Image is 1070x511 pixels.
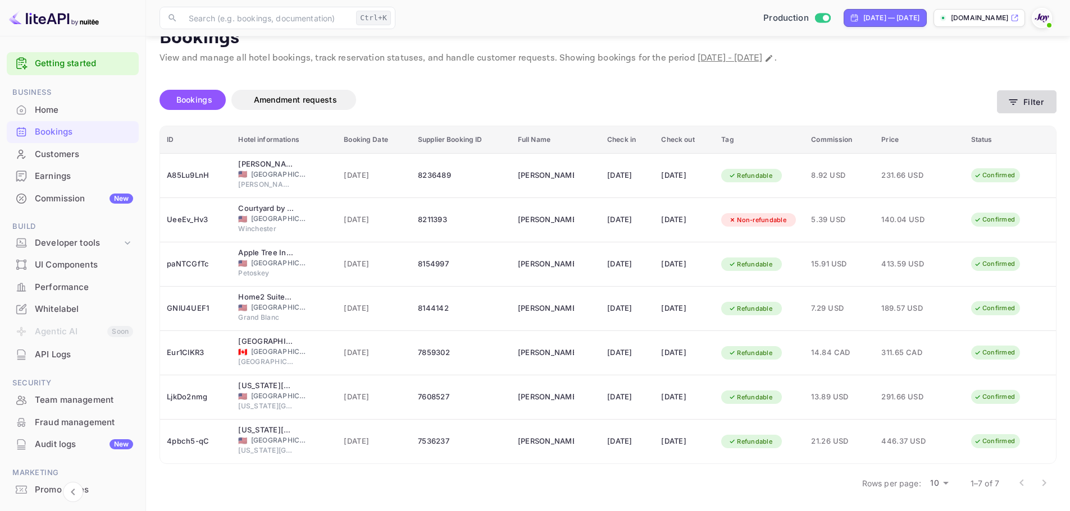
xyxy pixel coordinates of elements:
div: UI Components [35,259,133,271]
span: 140.04 USD [881,214,937,226]
span: [DATE] [344,347,404,359]
div: Performance [35,281,133,294]
div: 8211393 [418,211,504,229]
div: Fraud management [35,416,133,429]
span: Business [7,86,139,99]
th: Booking Date [337,126,411,154]
span: Grand Blanc [238,312,294,323]
div: Developer tools [35,237,122,250]
span: United States of America [238,437,247,444]
span: 21.26 USD [811,435,868,448]
span: Build [7,220,139,233]
span: [US_STATE][GEOGRAPHIC_DATA] [238,445,294,455]
span: [US_STATE][GEOGRAPHIC_DATA] [238,401,294,411]
span: United States of America [238,393,247,400]
div: Customers [7,144,139,165]
div: Confirmed [967,257,1022,271]
div: Apple Tree Inn, SureStay Collection by Best Western [238,247,294,259]
div: Promo codes [7,479,139,501]
span: [DATE] [344,258,404,270]
button: Change date range [763,53,775,64]
span: Amendment requests [254,95,337,104]
div: Autumn Schmitz [518,300,574,317]
p: Rows per page: [862,477,921,489]
a: Customers [7,144,139,164]
div: John Schmitz [518,388,574,406]
div: Team management [35,394,133,407]
span: 7.29 USD [811,302,868,315]
div: Refundable [721,302,780,316]
div: Confirmed [967,301,1022,315]
span: [GEOGRAPHIC_DATA] [251,214,307,224]
div: [DATE] [607,388,648,406]
span: 15.91 USD [811,258,868,270]
span: Bookings [176,95,212,104]
div: Confirmed [967,213,1022,227]
div: Promo codes [35,484,133,496]
div: GNlU4UEF1 [167,300,225,317]
span: [DATE] [344,214,404,226]
a: Fraud management [7,412,139,432]
span: United States of America [238,215,247,223]
span: 291.66 USD [881,391,937,403]
div: Nicholas Schmitz [518,211,574,229]
div: Ctrl+K [356,11,391,25]
div: Confirmed [967,434,1022,448]
table: booking table [160,126,1056,464]
div: API Logs [7,344,139,366]
div: [DATE] [607,167,648,185]
div: UI Components [7,254,139,276]
img: With Joy [1033,9,1051,27]
div: 8236489 [418,167,504,185]
div: Kansas City Marriott Country Club Plaza [238,425,294,436]
div: Home2 Suites by Hilton Grand Blanc Flint [238,292,294,303]
div: Earnings [7,165,139,187]
div: LjkDo2nmg [167,388,225,406]
a: UI Components [7,254,139,275]
span: Security [7,377,139,389]
div: Fraud management [7,412,139,434]
span: [GEOGRAPHIC_DATA] [251,347,307,357]
div: Refundable [721,390,780,404]
a: Performance [7,277,139,297]
th: Commission [804,126,875,154]
div: CommissionNew [7,188,139,210]
div: [DATE] [661,300,708,317]
span: [DATE] [344,391,404,403]
th: Tag [714,126,804,154]
span: 8.92 USD [811,169,868,182]
div: Bookings [7,121,139,143]
span: Production [763,12,809,25]
th: Check out [654,126,714,154]
div: Courtyard by Marriott Winchester [238,203,294,214]
div: [DATE] [607,300,648,317]
div: Commission [35,192,133,205]
a: Whitelabel [7,298,139,319]
span: [DATE] - [DATE] [698,52,762,64]
a: Home [7,99,139,120]
div: [DATE] [607,344,648,362]
p: [DOMAIN_NAME] [951,13,1008,23]
th: Price [875,126,964,154]
span: United States of America [238,260,247,267]
div: Home [35,104,133,117]
div: Cris Schmitz [518,167,574,185]
span: [GEOGRAPHIC_DATA] [238,357,294,367]
a: Promo codes [7,479,139,500]
th: Check in [600,126,654,154]
span: Petoskey [238,268,294,278]
div: 10 [926,475,953,491]
p: View and manage all hotel bookings, track reservation statuses, and handle customer requests. Sho... [160,52,1057,65]
span: 13.89 USD [811,391,868,403]
div: Developer tools [7,233,139,253]
div: 8154997 [418,255,504,273]
span: 413.59 USD [881,258,937,270]
span: Canada [238,348,247,356]
div: Earnings [35,170,133,183]
div: API Logs [35,348,133,361]
a: Earnings [7,165,139,186]
div: 7536237 [418,432,504,450]
div: Jean Schmitz [518,432,574,450]
div: Allison Schmitz [518,344,574,362]
div: Audit logsNew [7,434,139,455]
